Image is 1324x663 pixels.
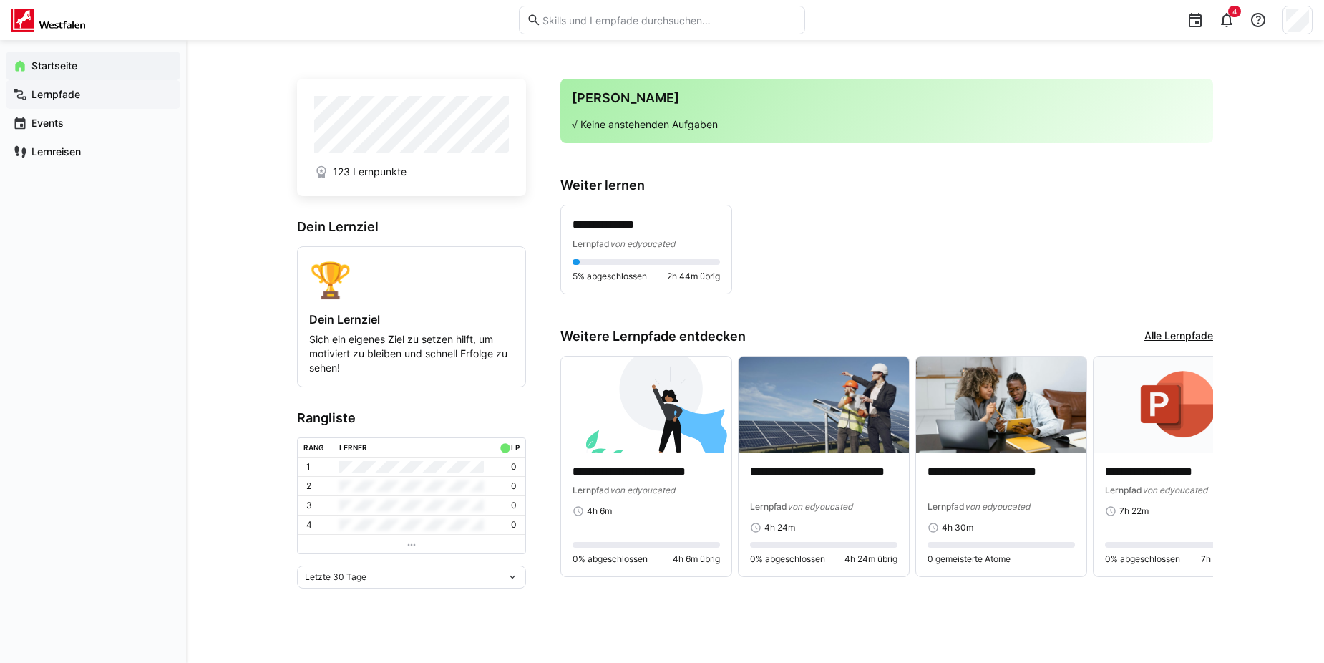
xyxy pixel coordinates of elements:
[764,522,795,533] span: 4h 24m
[573,238,610,249] span: Lernpfad
[303,443,324,452] div: Rang
[306,461,311,473] p: 1
[1119,505,1149,517] span: 7h 22m
[511,519,517,531] p: 0
[1105,485,1142,495] span: Lernpfad
[667,271,720,282] span: 2h 44m übrig
[560,329,746,344] h3: Weitere Lernpfade entdecken
[511,443,520,452] div: LP
[610,485,675,495] span: von edyoucated
[928,501,965,512] span: Lernpfad
[306,500,312,511] p: 3
[573,553,648,565] span: 0% abgeschlossen
[541,14,797,26] input: Skills und Lernpfade durchsuchen…
[573,485,610,495] span: Lernpfad
[1142,485,1207,495] span: von edyoucated
[1201,553,1252,565] span: 7h 22m übrig
[305,571,366,583] span: Letzte 30 Tage
[1232,7,1237,16] span: 4
[572,90,1202,106] h3: [PERSON_NAME]
[309,312,514,326] h4: Dein Lernziel
[511,500,517,511] p: 0
[309,258,514,301] div: 🏆
[333,165,407,179] span: 123 Lernpunkte
[750,553,825,565] span: 0% abgeschlossen
[928,553,1011,565] span: 0 gemeisterte Atome
[306,519,312,531] p: 4
[942,522,973,533] span: 4h 30m
[673,553,720,565] span: 4h 6m übrig
[573,271,647,282] span: 5% abgeschlossen
[916,357,1086,453] img: image
[511,480,517,492] p: 0
[1105,553,1180,565] span: 0% abgeschlossen
[572,117,1202,132] p: √ Keine anstehenden Aufgaben
[297,219,526,235] h3: Dein Lernziel
[1094,357,1264,453] img: image
[739,357,909,453] img: image
[511,461,517,473] p: 0
[560,178,1213,193] h3: Weiter lernen
[587,505,612,517] span: 4h 6m
[1144,329,1213,344] a: Alle Lernpfade
[610,238,675,249] span: von edyoucated
[844,553,897,565] span: 4h 24m übrig
[965,501,1030,512] span: von edyoucated
[750,501,787,512] span: Lernpfad
[306,480,311,492] p: 2
[787,501,852,512] span: von edyoucated
[309,332,514,375] p: Sich ein eigenes Ziel zu setzen hilft, um motiviert zu bleiben und schnell Erfolge zu sehen!
[561,357,731,453] img: image
[297,410,526,426] h3: Rangliste
[339,443,367,452] div: Lerner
